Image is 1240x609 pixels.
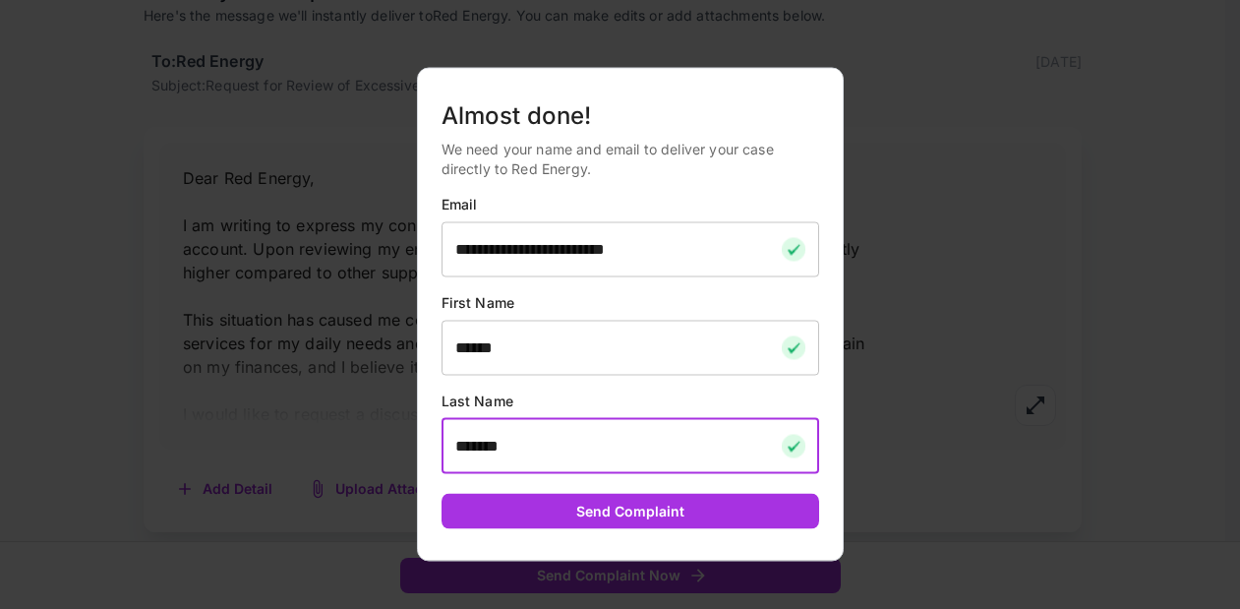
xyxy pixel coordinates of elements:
img: checkmark [782,237,805,261]
button: Send Complaint [442,493,819,529]
p: Last Name [442,391,819,410]
p: First Name [442,292,819,312]
h5: Almost done! [442,99,819,131]
p: Email [442,194,819,213]
p: We need your name and email to deliver your case directly to Red Energy. [442,139,819,178]
img: checkmark [782,434,805,457]
img: checkmark [782,335,805,359]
